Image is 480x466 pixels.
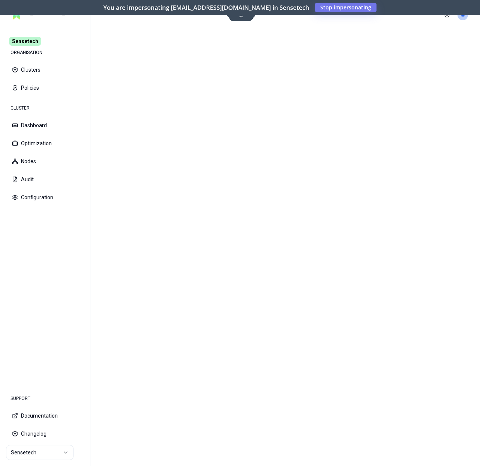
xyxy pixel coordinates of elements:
[6,80,84,96] button: Policies
[9,37,41,46] span: Sensetech
[6,62,84,78] button: Clusters
[6,425,84,442] button: Changelog
[6,117,84,134] button: Dashboard
[6,101,84,116] div: CLUSTER
[6,45,84,60] div: ORGANISATION
[6,407,84,424] button: Documentation
[6,189,84,206] button: Configuration
[6,135,84,152] button: Optimization
[6,153,84,170] button: Nodes
[6,171,84,188] button: Audit
[6,391,84,406] div: SUPPORT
